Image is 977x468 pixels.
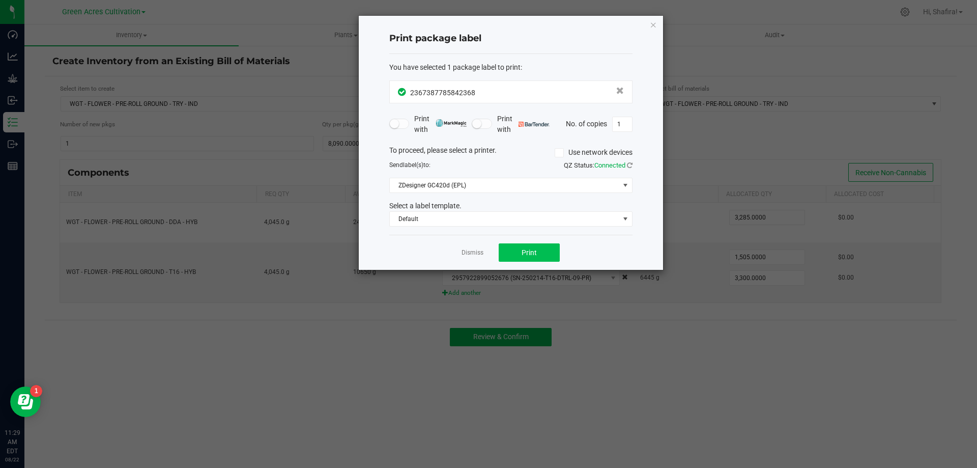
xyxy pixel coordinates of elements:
[389,62,633,73] div: :
[519,122,550,127] img: bartender.png
[389,161,430,169] span: Send to:
[594,161,625,169] span: Connected
[410,89,475,97] span: 2367387785842368
[414,114,467,135] span: Print with
[390,178,619,192] span: ZDesigner GC420d (EPL)
[382,201,640,211] div: Select a label template.
[398,87,408,97] span: In Sync
[564,161,633,169] span: QZ Status:
[389,63,521,71] span: You have selected 1 package label to print
[566,119,607,127] span: No. of copies
[389,32,633,45] h4: Print package label
[436,119,467,127] img: mark_magic_cybra.png
[403,161,423,169] span: label(s)
[390,212,619,226] span: Default
[555,147,633,158] label: Use network devices
[30,385,42,397] iframe: Resource center unread badge
[10,387,41,417] iframe: Resource center
[522,249,537,257] span: Print
[462,249,483,257] a: Dismiss
[382,145,640,160] div: To proceed, please select a printer.
[497,114,550,135] span: Print with
[499,243,560,262] button: Print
